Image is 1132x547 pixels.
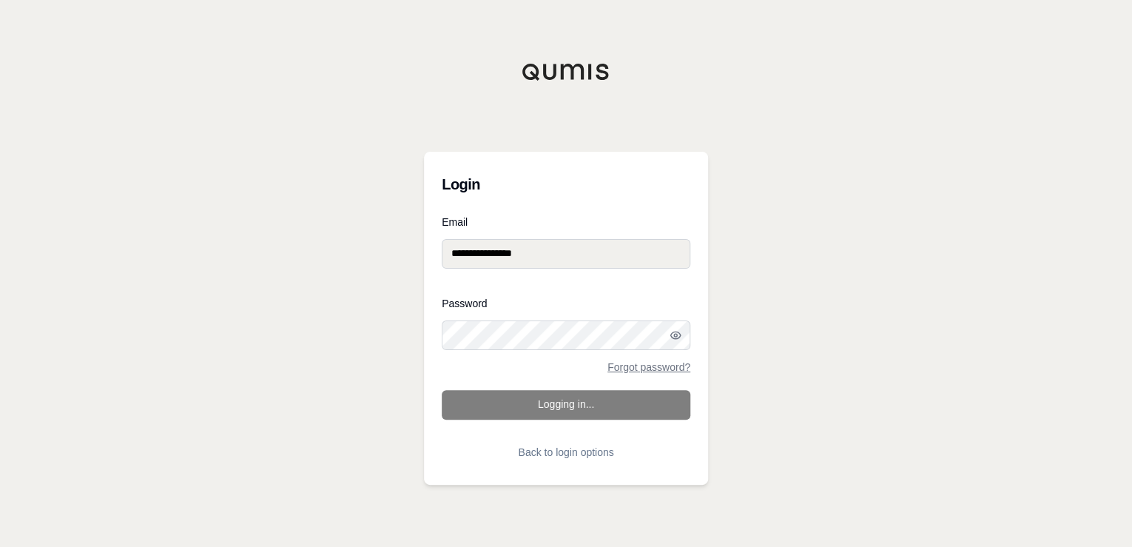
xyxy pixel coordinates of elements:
[442,170,690,199] h3: Login
[442,217,690,227] label: Email
[522,63,610,81] img: Qumis
[442,298,690,309] label: Password
[607,362,690,372] a: Forgot password?
[442,437,690,467] button: Back to login options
